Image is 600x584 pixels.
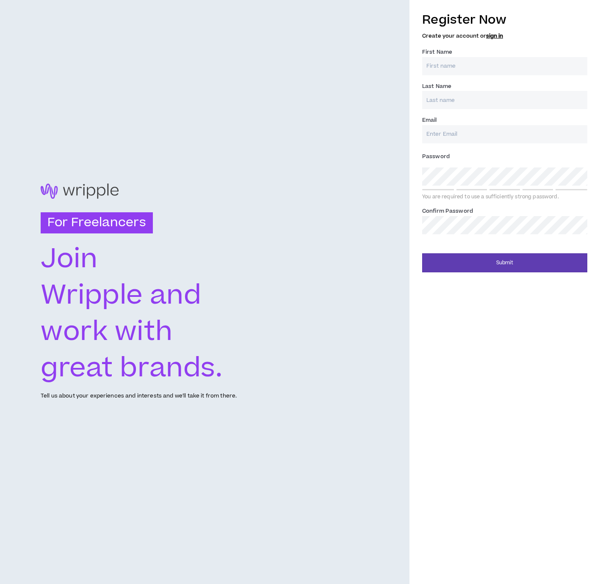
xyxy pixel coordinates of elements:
h5: Create your account or [422,33,587,39]
label: Email [422,113,437,127]
h3: Register Now [422,11,587,29]
text: great brands. [41,350,223,388]
a: sign in [486,32,503,40]
text: work with [41,313,172,351]
input: Enter Email [422,125,587,143]
input: First name [422,57,587,75]
div: You are required to use a sufficiently strong password. [422,194,587,200]
input: Last name [422,91,587,109]
text: Wripple and [41,277,202,315]
p: Tell us about your experiences and interests and we'll take it from there. [41,392,237,400]
label: Confirm Password [422,204,473,218]
h3: For Freelancers [41,212,153,233]
label: First Name [422,45,452,59]
text: Join [41,241,97,279]
span: Password [422,153,450,160]
button: Submit [422,253,587,272]
label: Last Name [422,80,451,93]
